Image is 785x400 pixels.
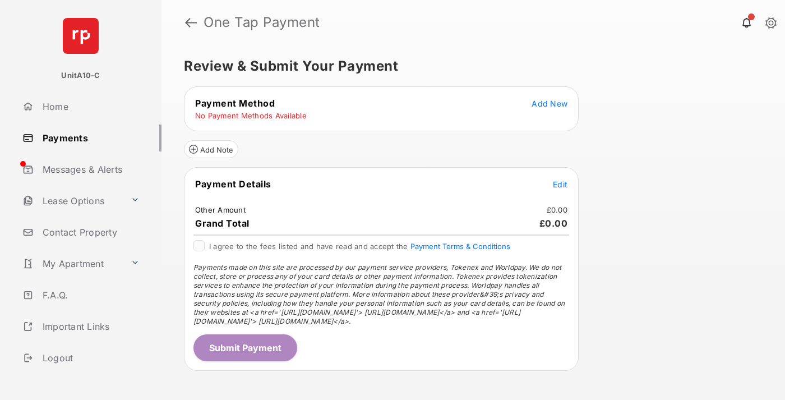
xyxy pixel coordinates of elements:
[204,16,320,29] strong: One Tap Payment
[18,344,161,371] a: Logout
[532,99,567,108] span: Add New
[195,205,246,215] td: Other Amount
[63,18,99,54] img: svg+xml;base64,PHN2ZyB4bWxucz0iaHR0cDovL3d3dy53My5vcmcvMjAwMC9zdmciIHdpZHRoPSI2NCIgaGVpZ2h0PSI2NC...
[18,93,161,120] a: Home
[195,178,271,190] span: Payment Details
[532,98,567,109] button: Add New
[193,334,297,361] button: Submit Payment
[18,250,126,277] a: My Apartment
[184,59,754,73] h5: Review & Submit Your Payment
[546,205,568,215] td: £0.00
[209,242,510,251] span: I agree to the fees listed and have read and accept the
[195,98,275,109] span: Payment Method
[553,178,567,190] button: Edit
[18,187,126,214] a: Lease Options
[539,218,568,229] span: £0.00
[184,140,238,158] button: Add Note
[195,111,307,121] td: No Payment Methods Available
[18,282,161,309] a: F.A.Q.
[61,70,100,81] p: UnitA10-C
[410,242,510,251] button: I agree to the fees listed and have read and accept the
[18,156,161,183] a: Messages & Alerts
[193,263,565,325] span: Payments made on this site are processed by our payment service providers, Tokenex and Worldpay. ...
[18,313,144,340] a: Important Links
[18,125,161,151] a: Payments
[195,218,250,229] span: Grand Total
[18,219,161,246] a: Contact Property
[553,180,567,189] span: Edit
